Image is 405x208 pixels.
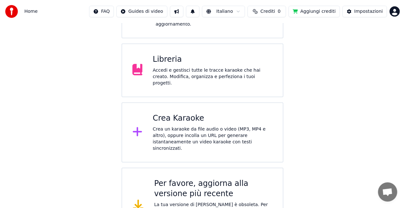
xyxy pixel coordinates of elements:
div: Accedi e gestisci tutte le tracce karaoke che hai creato. Modifica, organizza e perfeziona i tuoi... [153,67,273,86]
div: Per favore, aggiorna alla versione più recente [154,179,273,199]
img: youka [5,5,18,18]
button: FAQ [89,6,114,17]
button: Impostazioni [342,6,387,17]
div: Crea un karaoke da file audio o video (MP3, MP4 e altro), oppure incolla un URL per generare ista... [153,126,273,152]
button: Crediti0 [248,6,286,17]
div: Crea Karaoke [153,113,273,124]
span: Home [24,8,38,15]
nav: breadcrumb [24,8,38,15]
button: Guides di video [116,6,167,17]
span: 0 [278,8,281,15]
button: Aggiungi crediti [289,6,340,17]
div: Libreria [153,54,273,65]
span: Crediti [260,8,275,15]
div: Aprire la chat [378,182,397,202]
div: Impostazioni [354,8,383,15]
